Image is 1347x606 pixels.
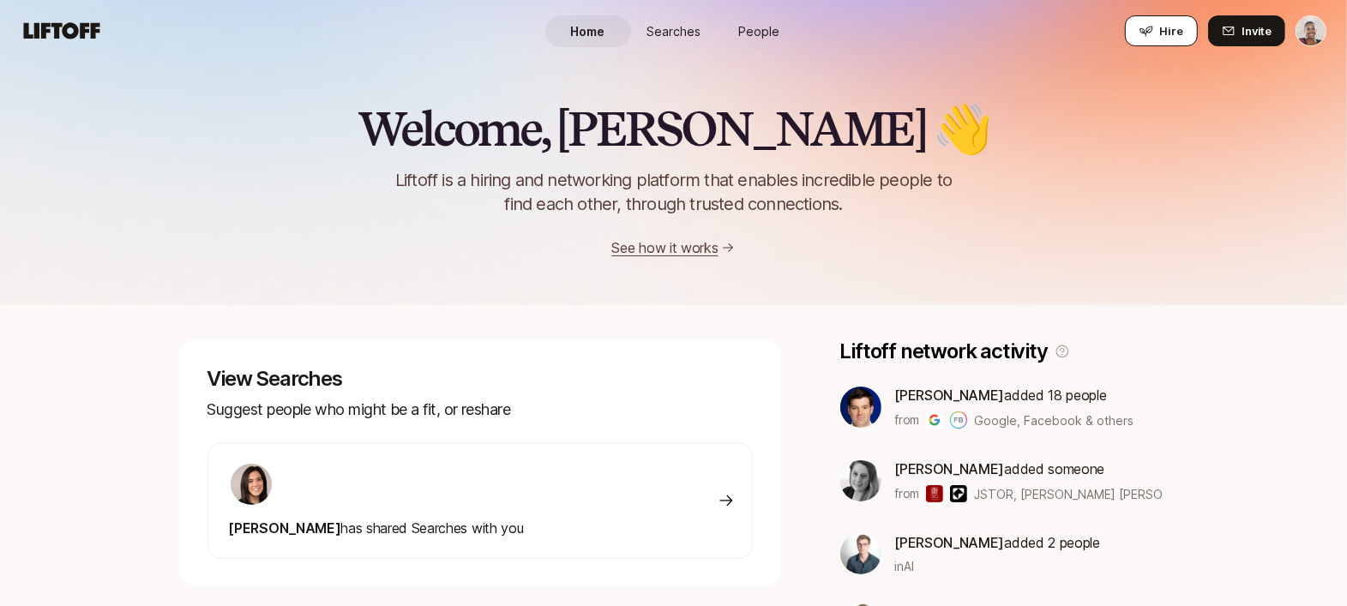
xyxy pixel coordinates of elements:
[229,519,524,537] span: has shared Searches with you
[1242,22,1272,39] span: Invite
[974,411,1134,429] span: Google, Facebook & others
[1296,15,1326,46] button: Janelle Bradley
[895,458,1164,480] p: added someone
[895,534,1005,551] span: [PERSON_NAME]
[1160,22,1183,39] span: Hire
[950,485,967,502] img: Kleiner Perkins
[895,410,920,430] p: from
[1296,16,1326,45] img: Janelle Bradley
[840,460,881,501] img: ALV-UjUALEGCdW06JJDWUsPM8N4faOnpNkUQlgzObmWLNfWYoFqU5ABSlqx0ivuQEqatReScjGnkZM5Fwfrx1sMUx3ZYPIQMt...
[612,239,719,256] a: See how it works
[895,387,1005,404] span: [PERSON_NAME]
[840,339,1048,363] p: Liftoff network activity
[926,485,943,502] img: JSTOR
[840,533,881,574] img: a3ca87fc_4c5b_403e_b0f7_963eca0d7712.jfif
[895,531,1100,554] p: added 2 people
[895,460,1005,477] span: [PERSON_NAME]
[646,22,701,40] span: Searches
[631,15,717,47] a: Searches
[895,384,1134,406] p: added 18 people
[231,464,272,505] img: 71d7b91d_d7cb_43b4_a7ea_a9b2f2cc6e03.jpg
[974,485,1163,503] span: JSTOR, [PERSON_NAME] [PERSON_NAME] & others
[895,557,915,575] span: in AI
[840,387,881,428] img: ACg8ocID61EeImf-rSe600XU3FvR_PMxysu5FXBpP-R3D0pyaH3u7LjRgQ=s160-c
[1125,15,1198,46] button: Hire
[950,411,967,429] img: Facebook
[207,398,753,422] p: Suggest people who might be a fit, or reshare
[895,483,920,504] p: from
[717,15,803,47] a: People
[1208,15,1285,46] button: Invite
[545,15,631,47] a: Home
[739,22,780,40] span: People
[358,103,989,154] h2: Welcome, [PERSON_NAME] 👋
[367,168,981,216] p: Liftoff is a hiring and networking platform that enables incredible people to find each other, th...
[926,411,943,429] img: Google
[207,367,753,391] p: View Searches
[229,519,341,537] span: [PERSON_NAME]
[571,22,605,40] span: Home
